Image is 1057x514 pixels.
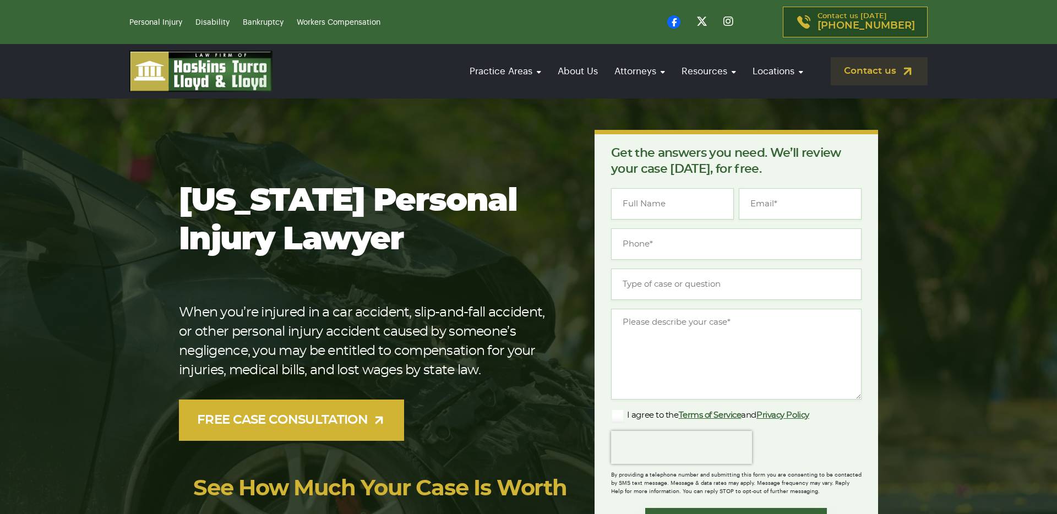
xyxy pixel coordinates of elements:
a: Workers Compensation [297,19,380,26]
a: Locations [747,56,809,87]
a: Contact us [DATE][PHONE_NUMBER] [783,7,928,37]
a: Privacy Policy [756,411,809,419]
a: FREE CASE CONSULTATION [179,400,404,441]
a: See How Much Your Case Is Worth [193,478,567,500]
img: arrow-up-right-light.svg [372,413,386,427]
input: Email* [739,188,862,220]
img: logo [129,51,273,92]
a: Resources [676,56,742,87]
p: When you’re injured in a car accident, slip-and-fall accident, or other personal injury accident ... [179,303,559,380]
a: Contact us [831,57,928,85]
p: Contact us [DATE] [818,13,915,31]
a: Terms of Service [679,411,742,419]
a: About Us [552,56,603,87]
a: Attorneys [609,56,671,87]
span: [PHONE_NUMBER] [818,20,915,31]
label: I agree to the and [611,409,809,422]
iframe: reCAPTCHA [611,431,752,464]
a: Practice Areas [464,56,547,87]
div: By providing a telephone number and submitting this form you are consenting to be contacted by SM... [611,464,862,496]
input: Full Name [611,188,734,220]
a: Personal Injury [129,19,182,26]
a: Bankruptcy [243,19,284,26]
input: Phone* [611,228,862,260]
p: Get the answers you need. We’ll review your case [DATE], for free. [611,145,862,177]
input: Type of case or question [611,269,862,300]
h1: [US_STATE] Personal Injury Lawyer [179,182,559,259]
a: Disability [195,19,230,26]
